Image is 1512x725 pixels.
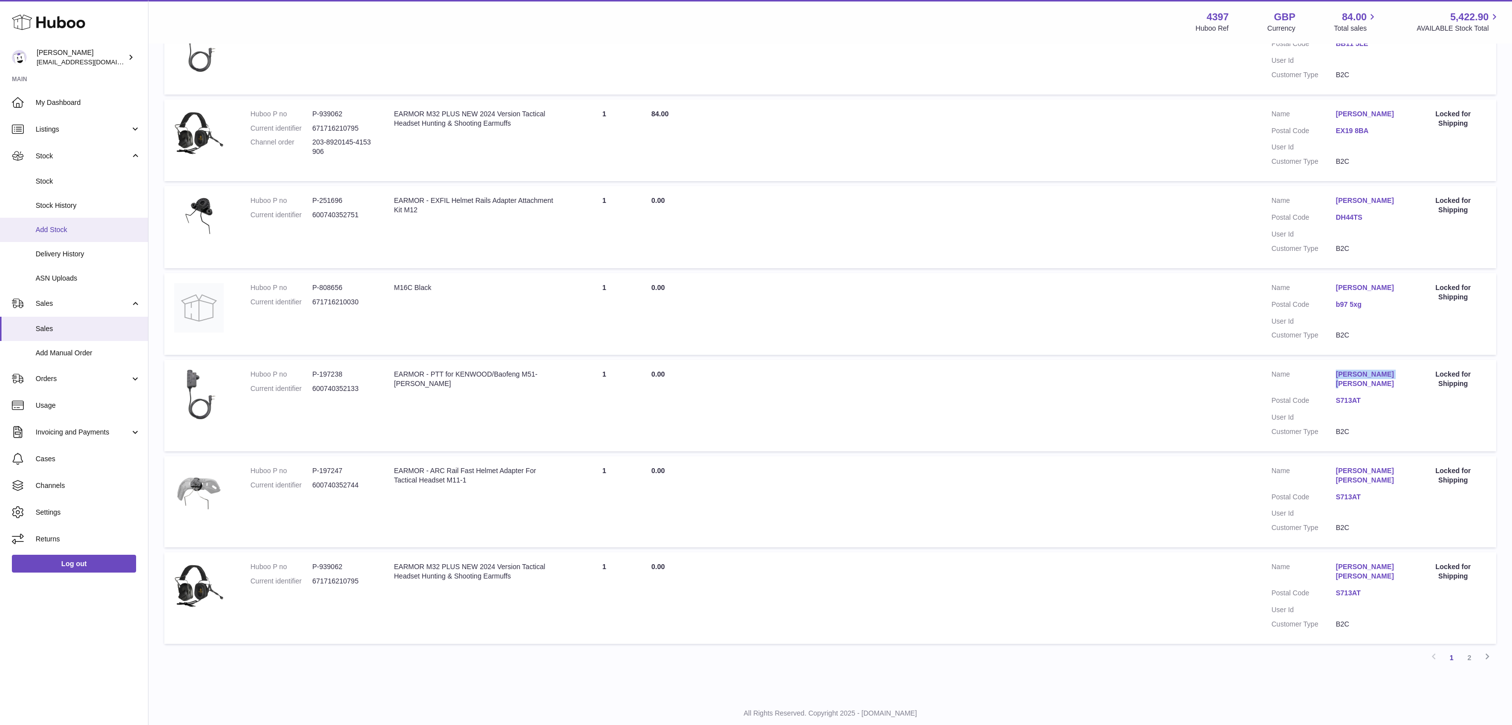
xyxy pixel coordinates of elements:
a: 2 [1461,649,1478,667]
dd: B2C [1336,523,1400,532]
dt: User Id [1271,413,1336,422]
span: AVAILABLE Stock Total [1416,24,1500,33]
dt: Postal Code [1271,39,1336,51]
img: $_1.JPG [174,370,224,419]
dd: B2C [1336,620,1400,629]
td: 1 [567,360,641,451]
span: 0.00 [651,563,665,571]
div: Huboo Ref [1196,24,1229,33]
span: My Dashboard [36,98,141,107]
a: Log out [12,555,136,573]
span: 0.00 [651,370,665,378]
a: b97 5xg [1336,300,1400,309]
div: EARMOR M32 PLUS NEW 2024 Version Tactical Headset Hunting & Shooting Earmuffs [394,562,557,581]
dt: Customer Type [1271,427,1336,436]
dd: 600740352751 [312,210,374,220]
dt: Current identifier [250,124,312,133]
dt: Postal Code [1271,396,1336,408]
dd: P-939062 [312,109,374,119]
dd: 203-8920145-4153906 [312,138,374,156]
span: Usage [36,401,141,410]
dt: Huboo P no [250,109,312,119]
dt: Customer Type [1271,244,1336,253]
dd: 671716210030 [312,297,374,307]
dd: B2C [1336,427,1400,436]
dt: Huboo P no [250,196,312,205]
img: $_12.PNG [174,466,224,516]
dt: Name [1271,109,1336,121]
span: Stock History [36,201,141,210]
dt: Postal Code [1271,492,1336,504]
dt: Huboo P no [250,562,312,572]
div: Locked for Shipping [1420,370,1486,388]
dt: Name [1271,370,1336,391]
span: Cases [36,454,141,464]
dd: B2C [1336,331,1400,340]
dt: Current identifier [250,577,312,586]
dt: Current identifier [250,481,312,490]
span: 0.00 [651,284,665,291]
dt: Current identifier [250,384,312,393]
div: Locked for Shipping [1420,109,1486,128]
img: drumnnbass@gmail.com [12,50,27,65]
span: 84.00 [651,110,669,118]
span: Listings [36,125,130,134]
span: Sales [36,299,130,308]
a: S713AT [1336,588,1400,598]
dt: Channel order [250,138,312,156]
dt: Postal Code [1271,300,1336,312]
td: 1 [567,273,641,355]
dd: P-939062 [312,562,374,572]
a: [PERSON_NAME] [PERSON_NAME] [1336,562,1400,581]
dd: 671716210795 [312,577,374,586]
span: Stock [36,177,141,186]
dd: B2C [1336,70,1400,80]
span: Add Stock [36,225,141,235]
dt: Customer Type [1271,157,1336,166]
div: Locked for Shipping [1420,196,1486,215]
td: 1 [567,99,641,182]
a: 5,422.90 AVAILABLE Stock Total [1416,10,1500,33]
a: BB11 5LE [1336,39,1400,48]
span: Stock [36,151,130,161]
img: no-photo.jpg [174,283,224,333]
span: Orders [36,374,130,384]
dt: User Id [1271,143,1336,152]
dd: P-197238 [312,370,374,379]
dt: Name [1271,466,1336,487]
a: 1 [1443,649,1461,667]
p: All Rights Reserved. Copyright 2025 - [DOMAIN_NAME] [156,709,1504,718]
div: Locked for Shipping [1420,562,1486,581]
span: Returns [36,534,141,544]
div: EARMOR M32 PLUS NEW 2024 Version Tactical Headset Hunting & Shooting Earmuffs [394,109,557,128]
a: [PERSON_NAME] [1336,283,1400,292]
dd: P-808656 [312,283,374,292]
dd: B2C [1336,244,1400,253]
td: 1 [567,552,641,643]
div: [PERSON_NAME] [37,48,126,67]
dd: P-251696 [312,196,374,205]
img: $_1.JPG [174,196,224,236]
img: $_1.JPG [174,109,224,159]
dt: Huboo P no [250,283,312,292]
span: Channels [36,481,141,490]
dd: P-197247 [312,466,374,476]
dt: Name [1271,283,1336,295]
dt: Postal Code [1271,588,1336,600]
img: $_1.JPG [174,22,224,72]
div: Locked for Shipping [1420,466,1486,485]
span: 84.00 [1342,10,1366,24]
span: Add Manual Order [36,348,141,358]
dd: 600740352744 [312,481,374,490]
span: 0.00 [651,467,665,475]
dd: 671716210795 [312,124,374,133]
div: EARMOR - ARC Rail Fast Helmet Adapter For Tactical Headset M11-1 [394,466,557,485]
a: [PERSON_NAME] [1336,109,1400,119]
dt: Huboo P no [250,466,312,476]
dt: Name [1271,196,1336,208]
dt: Postal Code [1271,213,1336,225]
dt: Customer Type [1271,331,1336,340]
dt: Customer Type [1271,523,1336,532]
a: S713AT [1336,396,1400,405]
a: DH44TS [1336,213,1400,222]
